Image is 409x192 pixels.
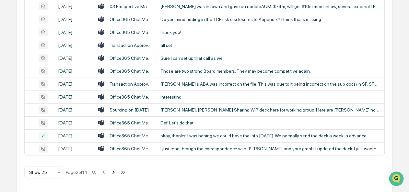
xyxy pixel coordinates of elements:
div: Transaction Approvals on [DATE] [110,43,153,48]
div: Interesting [160,94,380,100]
div: [PERSON_NAME], [PERSON_NAME] Sharing WIP deck here for working group. Here are [PERSON_NAME] note... [160,107,380,112]
div: [DATE] [58,56,90,61]
div: Those are two strong Board members. They may become competitive again. [160,69,380,74]
div: [PERSON_NAME] was in town and gave an updateAUM: $74m, will get $10m more inflow, several externa... [160,4,380,9]
div: We're available if you need us! [22,56,82,61]
div: 03 Prospective Managers on [DATE] [110,4,153,9]
div: Transaction Approvals on [DATE] [110,81,153,87]
iframe: Open customer support [388,171,406,188]
div: Do you mind adding in the TCF risk disclosures to Appendix? I think that's missing [160,17,380,22]
input: Clear [17,29,107,36]
a: 🗄️Attestations [44,79,83,90]
div: [DATE] [58,43,90,48]
div: Sure I can set up that call as well [160,56,380,61]
div: [DATE] [58,120,90,125]
div: [DATE] [58,17,90,22]
div: Office365 Chat Messages with [PERSON_NAME], [PERSON_NAME] on [DATE] [110,17,153,22]
div: [DATE] [58,4,90,9]
div: Start new chat [22,49,106,56]
span: Attestations [53,81,80,88]
img: 1746055101610-c473b297-6a78-478c-a979-82029cc54cd1 [6,49,18,61]
div: all set [160,43,380,48]
div: thank you! [160,30,380,35]
div: Office365 Chat Messages with [PERSON_NAME], [PERSON_NAME] on [DATE] [110,133,153,138]
div: [DATE] [58,133,90,138]
span: Preclearance [13,81,42,88]
div: Office365 Chat Messages with [PERSON_NAME], [PERSON_NAME] on [DATE] [110,94,153,100]
div: 🗄️ [47,82,52,87]
a: 🖐️Preclearance [4,79,44,90]
div: [DATE] [58,81,90,87]
a: Powered byPylon [46,109,78,114]
a: 🔎Data Lookup [4,91,43,102]
div: [DATE] [58,107,90,112]
div: Page 2 of 14 [66,170,88,175]
div: [DATE] [58,94,90,100]
div: 🖐️ [6,82,12,87]
span: Data Lookup [13,93,41,100]
div: [DATE] [58,69,90,74]
div: I just read through the correspondence with [PERSON_NAME] and your graph. I updated the deck. I j... [160,146,380,151]
div: Office365 Chat Messages with [PERSON_NAME], [PERSON_NAME] on [DATE] [110,30,153,35]
div: Def. Let's do that [160,120,380,125]
div: Office365 Chat Messages with [PERSON_NAME], [PERSON_NAME] on [DATE] [110,120,153,125]
span: Pylon [64,109,78,114]
div: Office365 Chat Messages with [PERSON_NAME], [PERSON_NAME] on [DATE] [110,56,153,61]
button: Start new chat [110,51,118,59]
div: okay, thanks! I was hoping we could have the info [DATE]. We normally send the deck a week in adv... [160,133,380,138]
div: 🔎 [6,94,12,99]
div: Sourcing on [DATE] [110,107,149,112]
div: Office365 Chat Messages with [PERSON_NAME], [PERSON_NAME] on [DATE] [110,146,153,151]
div: [DATE] [58,146,90,151]
p: How can we help? [6,13,118,24]
div: [PERSON_NAME]'s ABA was incorrect on the file. This was due to it being incorrect on the sub docs... [160,81,380,87]
div: [DATE] [58,30,90,35]
div: Office365 Chat Messages with [PERSON_NAME], [PERSON_NAME] on [DATE] [110,69,153,74]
